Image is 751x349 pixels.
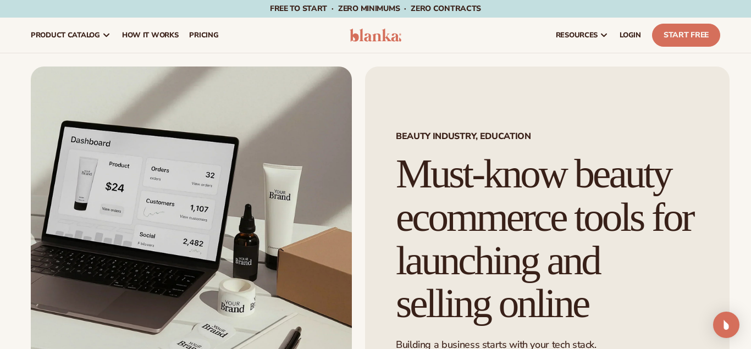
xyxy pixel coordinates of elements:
[189,31,218,40] span: pricing
[396,152,699,325] h1: Must-know beauty ecommerce tools for launching and selling online
[614,18,647,53] a: LOGIN
[122,31,179,40] span: How It Works
[117,18,184,53] a: How It Works
[550,18,614,53] a: resources
[620,31,641,40] span: LOGIN
[556,31,598,40] span: resources
[184,18,224,53] a: pricing
[396,132,699,141] span: Beauty industry, Education
[270,3,481,14] span: Free to start · ZERO minimums · ZERO contracts
[31,31,100,40] span: product catalog
[350,29,401,42] img: logo
[652,24,720,47] a: Start Free
[713,312,739,338] div: Open Intercom Messenger
[25,18,117,53] a: product catalog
